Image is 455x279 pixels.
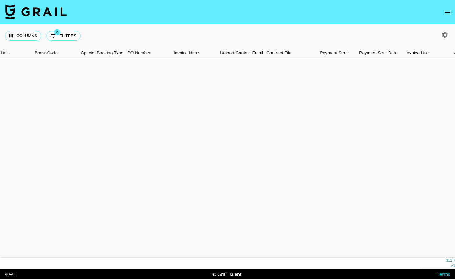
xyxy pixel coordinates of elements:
[220,47,263,59] div: Uniport Contact Email
[446,258,448,264] div: $
[437,271,450,277] a: Terms
[46,31,81,41] button: Show filters
[5,272,16,276] div: v [DATE]
[5,31,41,41] button: Select columns
[124,47,171,59] div: PO Number
[171,47,217,59] div: Invoice Notes
[406,47,429,59] div: Invoice Link
[35,47,58,59] div: Boost Code
[174,47,201,59] div: Invoice Notes
[320,47,348,59] div: Payment Sent
[212,271,242,277] div: © Grail Talent
[5,4,67,19] img: Grail Talent
[356,47,402,59] div: Payment Sent Date
[78,47,124,59] div: Special Booking Type
[263,47,310,59] div: Contract File
[266,47,291,59] div: Contract File
[81,47,123,59] div: Special Booking Type
[32,47,78,59] div: Boost Code
[451,264,453,269] div: £
[359,47,398,59] div: Payment Sent Date
[441,6,454,19] button: open drawer
[310,47,356,59] div: Payment Sent
[217,47,263,59] div: Uniport Contact Email
[402,47,449,59] div: Invoice Link
[54,29,60,35] span: 2
[127,47,151,59] div: PO Number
